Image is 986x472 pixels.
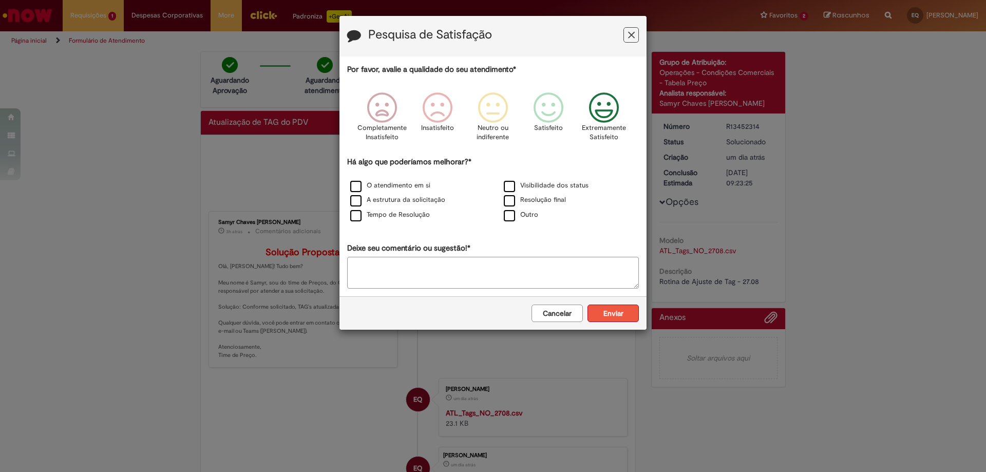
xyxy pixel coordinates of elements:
[357,123,407,142] p: Completamente Insatisfeito
[582,123,626,142] p: Extremamente Satisfeito
[532,305,583,322] button: Cancelar
[587,305,639,322] button: Enviar
[534,123,563,133] p: Satisfeito
[350,210,430,220] label: Tempo de Resolução
[467,85,519,155] div: Neutro ou indiferente
[350,181,430,191] label: O atendimento em si
[504,195,566,205] label: Resolução final
[475,123,511,142] p: Neutro ou indiferente
[504,210,538,220] label: Outro
[355,85,408,155] div: Completamente Insatisfeito
[368,28,492,42] label: Pesquisa de Satisfação
[347,157,639,223] div: Há algo que poderíamos melhorar?*
[411,85,464,155] div: Insatisfeito
[522,85,575,155] div: Satisfeito
[350,195,445,205] label: A estrutura da solicitação
[504,181,589,191] label: Visibilidade dos status
[421,123,454,133] p: Insatisfeito
[347,64,516,75] label: Por favor, avalie a qualidade do seu atendimento*
[347,243,470,254] label: Deixe seu comentário ou sugestão!*
[578,85,630,155] div: Extremamente Satisfeito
